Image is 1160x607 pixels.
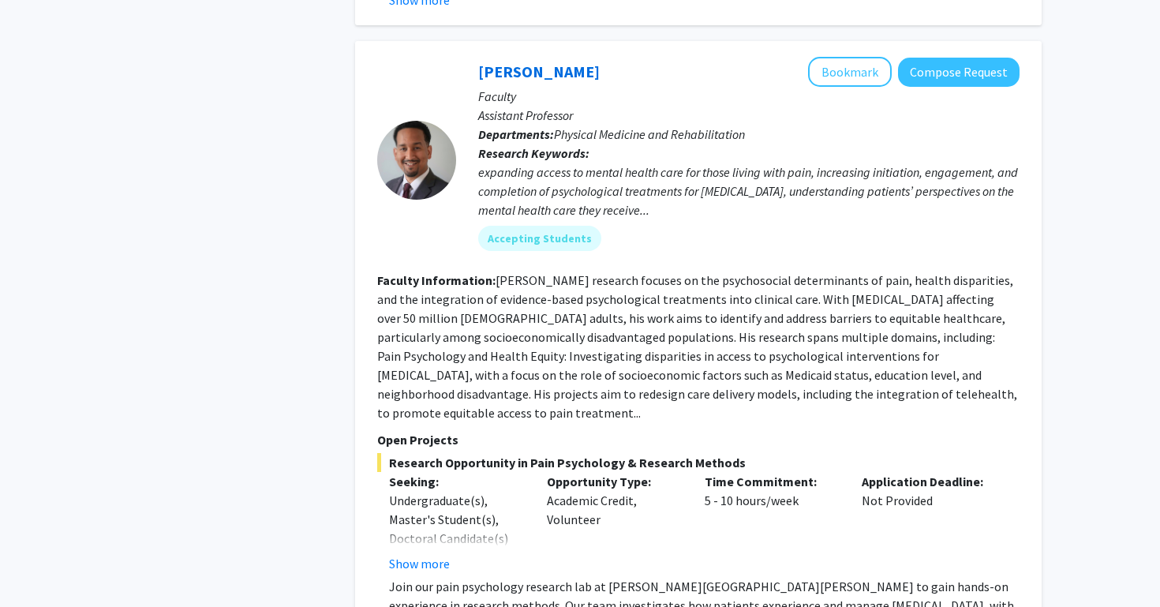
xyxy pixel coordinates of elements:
[898,58,1020,87] button: Compose Request to Fenan Rassu
[389,554,450,573] button: Show more
[478,226,601,251] mat-chip: Accepting Students
[705,472,839,491] p: Time Commitment:
[377,453,1020,472] span: Research Opportunity in Pain Psychology & Research Methods
[478,145,589,161] b: Research Keywords:
[478,62,600,81] a: [PERSON_NAME]
[478,163,1020,219] div: expanding access to mental health care for those living with pain, increasing initiation, engagem...
[478,106,1020,125] p: Assistant Professor
[862,472,996,491] p: Application Deadline:
[377,272,1017,421] fg-read-more: [PERSON_NAME] research focuses on the psychosocial determinants of pain, health disparities, and ...
[12,536,67,595] iframe: Chat
[389,472,523,491] p: Seeking:
[478,126,554,142] b: Departments:
[850,472,1008,573] div: Not Provided
[377,430,1020,449] p: Open Projects
[535,472,693,573] div: Academic Credit, Volunteer
[693,472,851,573] div: 5 - 10 hours/week
[808,57,892,87] button: Add Fenan Rassu to Bookmarks
[377,272,496,288] b: Faculty Information:
[478,87,1020,106] p: Faculty
[547,472,681,491] p: Opportunity Type:
[554,126,745,142] span: Physical Medicine and Rehabilitation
